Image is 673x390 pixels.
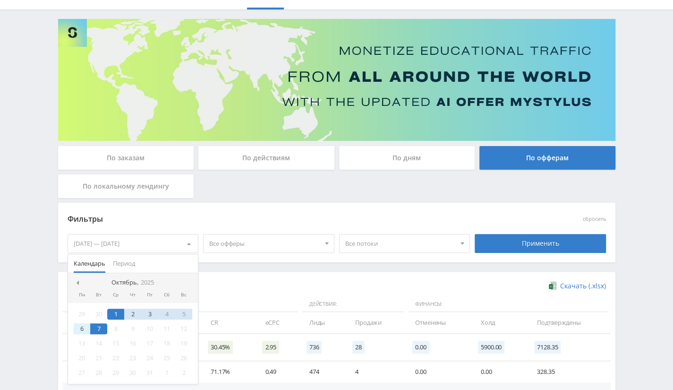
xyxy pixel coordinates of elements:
button: сбросить [583,216,606,222]
div: По действиям [198,146,334,170]
td: 0.00 [406,361,471,382]
span: Все офферы [209,234,320,252]
span: Финансы: [408,296,608,312]
div: 19 [175,338,192,349]
td: eCPC [256,312,299,333]
td: 0.00 [471,361,528,382]
td: CR [201,312,256,333]
div: 29 [107,367,124,378]
td: Дата [63,312,153,333]
div: 25 [158,353,175,364]
div: 3 [141,309,158,320]
div: 6 [74,323,91,334]
td: Итого: [63,334,153,361]
div: 22 [107,353,124,364]
div: [DATE] — [DATE] [68,234,198,252]
span: Все потоки [345,234,456,252]
div: 12 [175,323,192,334]
span: Скачать (.xlsx) [560,282,606,290]
div: 21 [90,353,107,364]
button: Календарь [70,254,109,273]
span: 2.95 [262,341,279,354]
span: 736 [307,341,322,354]
div: Октябрь, [108,279,158,286]
div: 1 [107,309,124,320]
div: 30 [90,309,107,320]
div: Ср [107,292,124,298]
div: По офферам [479,146,615,170]
td: Лиды [300,312,346,333]
div: 5 [175,309,192,320]
img: xlsx [549,281,557,290]
td: Study AI (RevShare) [63,361,153,382]
div: 8 [107,323,124,334]
div: 17 [141,338,158,349]
div: 1 [158,367,175,378]
span: 0.00 [412,341,429,354]
div: Чт [124,292,141,298]
td: 328.35 [528,361,610,382]
div: Применить [475,234,606,253]
div: Пн [74,292,91,298]
div: 30 [124,367,141,378]
div: 10 [141,323,158,334]
div: 26 [175,353,192,364]
div: 28 [90,367,107,378]
div: 20 [74,353,91,364]
button: Период [109,254,139,273]
td: 71.17% [201,361,256,382]
div: 31 [141,367,158,378]
img: Banner [58,19,615,141]
div: Пт [141,292,158,298]
a: Скачать (.xlsx) [549,281,605,291]
span: Период [113,254,135,273]
div: Вт [90,292,107,298]
div: Фильтры [68,212,470,226]
div: По заказам [58,146,194,170]
div: 18 [158,338,175,349]
td: 4 [346,361,406,382]
div: 4 [158,309,175,320]
div: 16 [124,338,141,349]
div: По локальному лендингу [58,174,194,198]
div: 2 [175,367,192,378]
div: 7 [90,323,107,334]
span: Данные: [63,296,298,312]
span: Календарь [74,254,105,273]
i: 2025 [141,279,154,286]
div: 13 [74,338,91,349]
span: 28 [352,341,365,354]
td: Холд [471,312,528,333]
div: По дням [339,146,475,170]
span: 30.45% [208,341,233,354]
div: Вс [175,292,192,298]
div: 15 [107,338,124,349]
div: 23 [124,353,141,364]
div: 27 [74,367,91,378]
td: 0.49 [256,361,299,382]
div: 14 [90,338,107,349]
span: 5900.00 [478,341,504,354]
td: Продажи [346,312,406,333]
div: 9 [124,323,141,334]
span: 7128.35 [534,341,561,354]
td: Подтверждены [528,312,610,333]
span: Действия: [302,296,403,312]
div: 2 [124,309,141,320]
td: Отменены [406,312,471,333]
div: 29 [74,309,91,320]
td: 474 [300,361,346,382]
div: Сб [158,292,175,298]
div: 11 [158,323,175,334]
div: 24 [141,353,158,364]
